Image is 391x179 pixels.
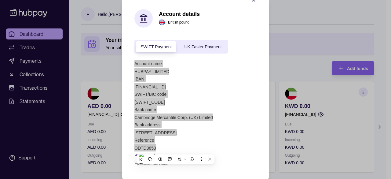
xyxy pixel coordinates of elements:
p: Bank address [134,122,161,127]
div: accountIndex [134,40,228,54]
img: gb [159,20,165,26]
p: ODTD3853 [134,146,156,151]
p: Cambridge Mercantile Corp. (UK) Limited [134,115,213,120]
p: British pound [168,19,189,26]
p: [STREET_ADDRESS] [134,130,177,135]
p: Reference [134,138,154,143]
p: Purpose of payment [134,153,173,158]
p: SWIFT/BIC code [134,92,166,97]
h1: Account details [159,11,200,18]
span: SWIFT Payment [141,45,172,50]
p: [FINANCIAL_ID] [134,84,166,89]
p: [SWIFT_CODE] [134,100,165,105]
p: HUBPAY LIMITED [134,69,169,74]
p: Bank name [134,107,156,112]
p: Financial services [134,161,168,166]
span: UK Faster Payment [184,45,221,50]
p: Account name [134,61,162,66]
p: IBAN [134,76,144,81]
